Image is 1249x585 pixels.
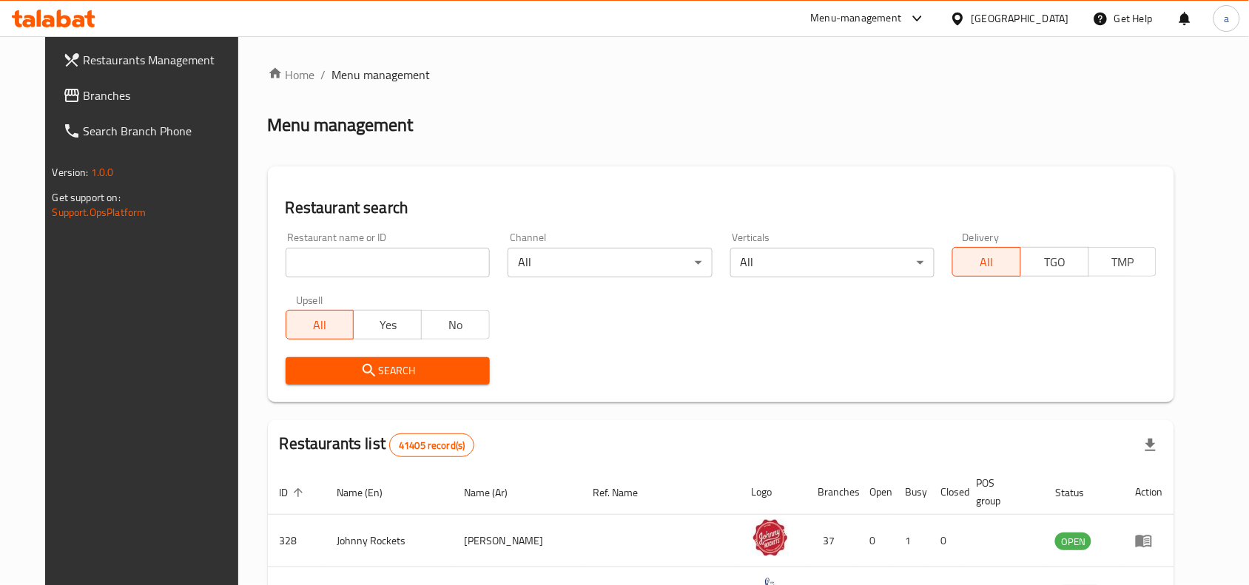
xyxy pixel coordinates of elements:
[858,470,894,515] th: Open
[268,515,326,567] td: 328
[508,248,712,277] div: All
[963,232,1000,243] label: Delivery
[593,484,657,501] span: Ref. Name
[740,470,807,515] th: Logo
[51,113,254,149] a: Search Branch Phone
[894,470,929,515] th: Busy
[53,203,147,222] a: Support.OpsPlatform
[428,314,484,336] span: No
[353,310,422,339] button: Yes
[977,474,1026,510] span: POS group
[1055,484,1103,501] span: Status
[811,10,902,27] div: Menu-management
[807,470,858,515] th: Branches
[959,251,1015,273] span: All
[84,87,242,104] span: Branches
[337,484,403,501] span: Name (En)
[807,515,858,567] td: 37
[53,188,121,207] span: Get support on:
[858,515,894,567] td: 0
[91,163,114,182] span: 1.0.0
[286,310,354,339] button: All
[929,470,965,515] th: Closed
[1020,247,1089,277] button: TGO
[894,515,929,567] td: 1
[280,484,308,501] span: ID
[730,248,935,277] div: All
[286,197,1157,219] h2: Restaurant search
[84,122,242,140] span: Search Branch Phone
[51,78,254,113] a: Branches
[268,66,1175,84] nav: breadcrumb
[1088,247,1157,277] button: TMP
[292,314,349,336] span: All
[464,484,527,501] span: Name (Ar)
[280,433,475,457] h2: Restaurants list
[268,66,315,84] a: Home
[286,248,490,277] input: Search for restaurant name or ID..
[752,519,789,556] img: Johnny Rockets
[952,247,1021,277] button: All
[1135,532,1162,550] div: Menu
[326,515,453,567] td: Johnny Rockets
[297,362,478,380] span: Search
[53,163,89,182] span: Version:
[1027,251,1083,273] span: TGO
[1055,533,1091,550] span: OPEN
[286,357,490,385] button: Search
[268,113,414,137] h2: Menu management
[1123,470,1174,515] th: Action
[421,310,490,339] button: No
[452,515,581,567] td: [PERSON_NAME]
[321,66,326,84] li: /
[84,51,242,69] span: Restaurants Management
[390,439,474,453] span: 41405 record(s)
[929,515,965,567] td: 0
[296,295,323,305] label: Upsell
[360,314,416,336] span: Yes
[972,10,1069,27] div: [GEOGRAPHIC_DATA]
[51,42,254,78] a: Restaurants Management
[332,66,431,84] span: Menu management
[1095,251,1151,273] span: TMP
[1133,427,1168,463] div: Export file
[1224,10,1229,27] span: a
[389,433,474,457] div: Total records count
